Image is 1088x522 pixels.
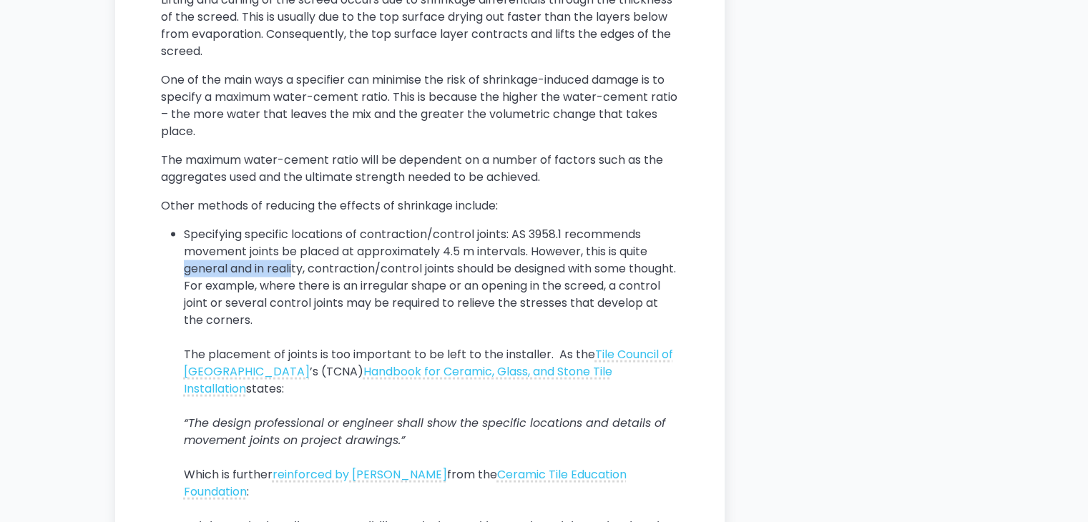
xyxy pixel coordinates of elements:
[161,152,679,186] p: The maximum water-cement ratio will be dependent on a number of factors such as the aggregates us...
[273,466,447,483] a: reinforced by [PERSON_NAME]
[161,72,679,140] p: One of the main ways a specifier can minimise the risk of shrinkage-induced damage is to specify ...
[184,363,612,397] a: Handbook for Ceramic, Glass, and Stone Tile Installation
[161,197,679,215] p: Other methods of reducing the effects of shrinkage include:
[184,346,673,380] a: Tile Council of [GEOGRAPHIC_DATA]
[184,466,627,500] a: Ceramic Tile Education Foundation
[184,415,665,448] em: “The design professional or engineer shall show the specific locations and details of movement jo...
